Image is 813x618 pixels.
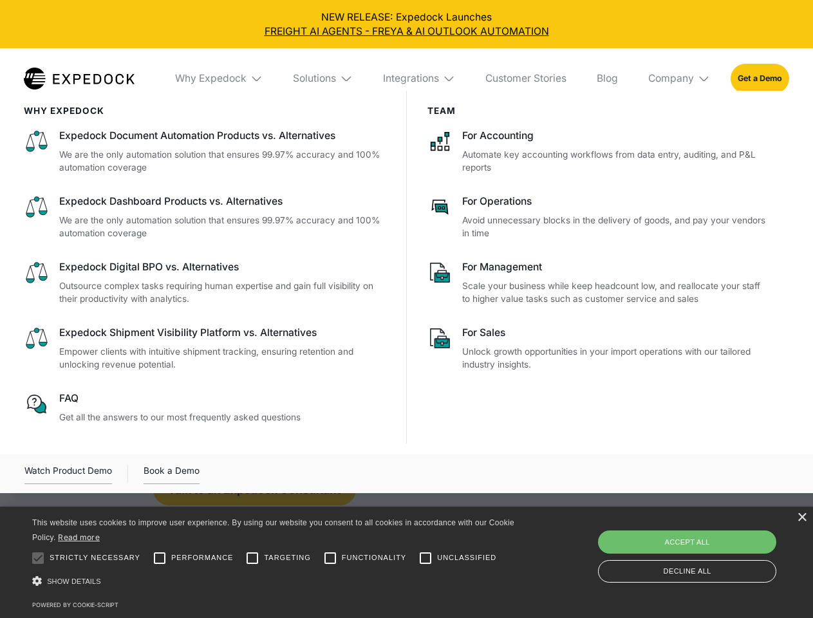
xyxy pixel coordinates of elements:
span: This website uses cookies to improve user experience. By using our website you consent to all coo... [32,518,514,542]
div: Integrations [383,72,439,85]
span: Strictly necessary [50,552,140,563]
a: Blog [586,48,628,109]
div: Expedock Dashboard Products vs. Alternatives [59,194,386,209]
div: NEW RELEASE: Expedock Launches [10,10,803,39]
p: Scale your business while keep headcount low, and reallocate your staff to higher value tasks suc... [462,279,769,306]
p: Automate key accounting workflows from data entry, auditing, and P&L reports [462,148,769,174]
div: Solutions [283,48,363,109]
div: Integrations [373,48,465,109]
a: FAQGet all the answers to our most frequently asked questions [24,391,386,424]
p: Avoid unnecessary blocks in the delivery of goods, and pay your vendors in time [462,214,769,240]
p: We are the only automation solution that ensures 99.97% accuracy and 100% automation coverage [59,214,386,240]
span: Targeting [264,552,310,563]
a: Expedock Digital BPO vs. AlternativesOutsource complex tasks requiring human expertise and gain f... [24,260,386,306]
a: Expedock Document Automation Products vs. AlternativesWe are the only automation solution that en... [24,129,386,174]
a: For OperationsAvoid unnecessary blocks in the delivery of goods, and pay your vendors in time [427,194,769,240]
p: Empower clients with intuitive shipment tracking, ensuring retention and unlocking revenue potent... [59,345,386,371]
div: Why Expedock [165,48,273,109]
a: Expedock Dashboard Products vs. AlternativesWe are the only automation solution that ensures 99.9... [24,194,386,240]
div: For Management [462,260,769,274]
div: Expedock Document Automation Products vs. Alternatives [59,129,386,143]
div: Watch Product Demo [24,464,112,484]
div: Solutions [293,72,336,85]
div: For Sales [462,326,769,340]
a: For ManagementScale your business while keep headcount low, and reallocate your staff to higher v... [427,260,769,306]
div: Why Expedock [175,72,247,85]
p: We are the only automation solution that ensures 99.97% accuracy and 100% automation coverage [59,148,386,174]
div: Expedock Shipment Visibility Platform vs. Alternatives [59,326,386,340]
a: Powered by cookie-script [32,601,118,608]
a: FREIGHT AI AGENTS - FREYA & AI OUTLOOK AUTOMATION [10,24,803,39]
span: Show details [47,577,101,585]
a: Read more [58,532,100,542]
span: Functionality [342,552,406,563]
div: Company [648,72,694,85]
div: For Operations [462,194,769,209]
p: Outsource complex tasks requiring human expertise and gain full visibility on their productivity ... [59,279,386,306]
iframe: Chat Widget [599,479,813,618]
div: Expedock Digital BPO vs. Alternatives [59,260,386,274]
p: Get all the answers to our most frequently asked questions [59,411,386,424]
a: For AccountingAutomate key accounting workflows from data entry, auditing, and P&L reports [427,129,769,174]
a: Get a Demo [731,64,789,93]
div: WHy Expedock [24,106,386,116]
a: For SalesUnlock growth opportunities in your import operations with our tailored industry insights. [427,326,769,371]
p: Unlock growth opportunities in your import operations with our tailored industry insights. [462,345,769,371]
a: Book a Demo [144,464,200,484]
a: open lightbox [24,464,112,484]
div: Show details [32,573,519,590]
div: Team [427,106,769,116]
div: For Accounting [462,129,769,143]
span: Unclassified [437,552,496,563]
div: FAQ [59,391,386,406]
div: Company [638,48,720,109]
a: Customer Stories [475,48,576,109]
a: Expedock Shipment Visibility Platform vs. AlternativesEmpower clients with intuitive shipment tra... [24,326,386,371]
span: Performance [171,552,234,563]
